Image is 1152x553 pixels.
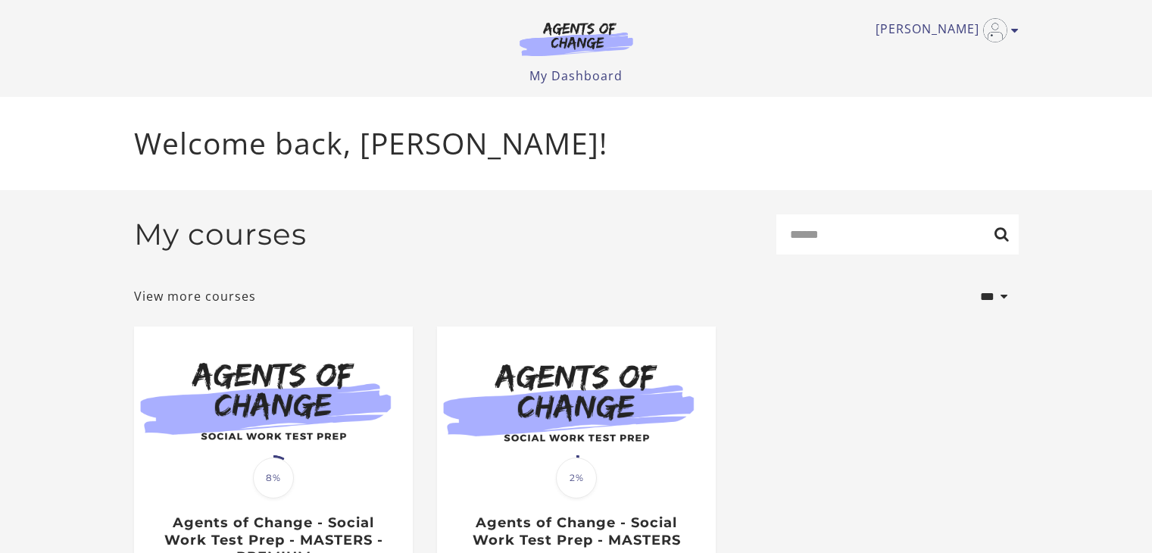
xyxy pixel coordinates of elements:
[134,121,1019,166] p: Welcome back, [PERSON_NAME]!
[504,21,649,56] img: Agents of Change Logo
[556,458,597,498] span: 2%
[453,514,699,548] h3: Agents of Change - Social Work Test Prep - MASTERS
[253,458,294,498] span: 8%
[134,287,256,305] a: View more courses
[134,217,307,252] h2: My courses
[876,18,1011,42] a: Toggle menu
[529,67,623,84] a: My Dashboard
